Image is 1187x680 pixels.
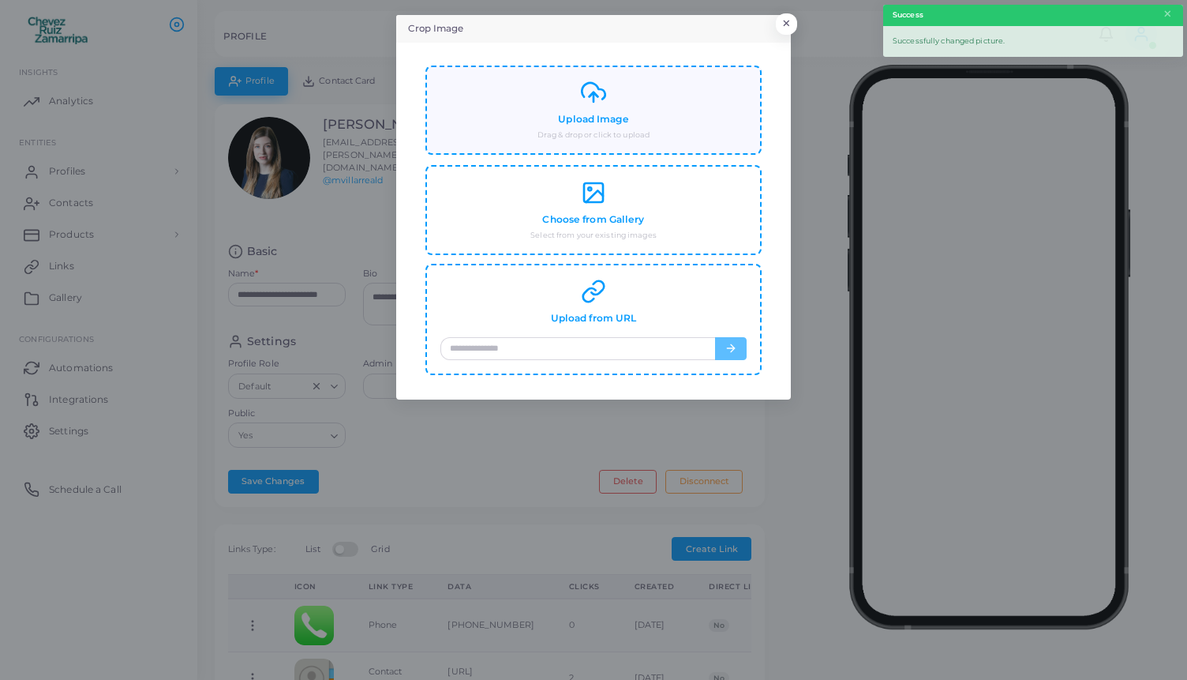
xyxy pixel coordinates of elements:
div: Successfully changed picture. [883,26,1183,57]
small: Drag & drop or click to upload [537,130,650,141]
button: Close [776,13,797,34]
small: Select from your existing images [530,230,657,241]
h4: Upload Image [558,114,628,126]
h5: Crop Image [408,22,463,36]
strong: Success [893,9,923,21]
h4: Choose from Gallery [542,214,644,226]
h4: Upload from URL [551,313,637,325]
button: Close [1163,6,1173,23]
